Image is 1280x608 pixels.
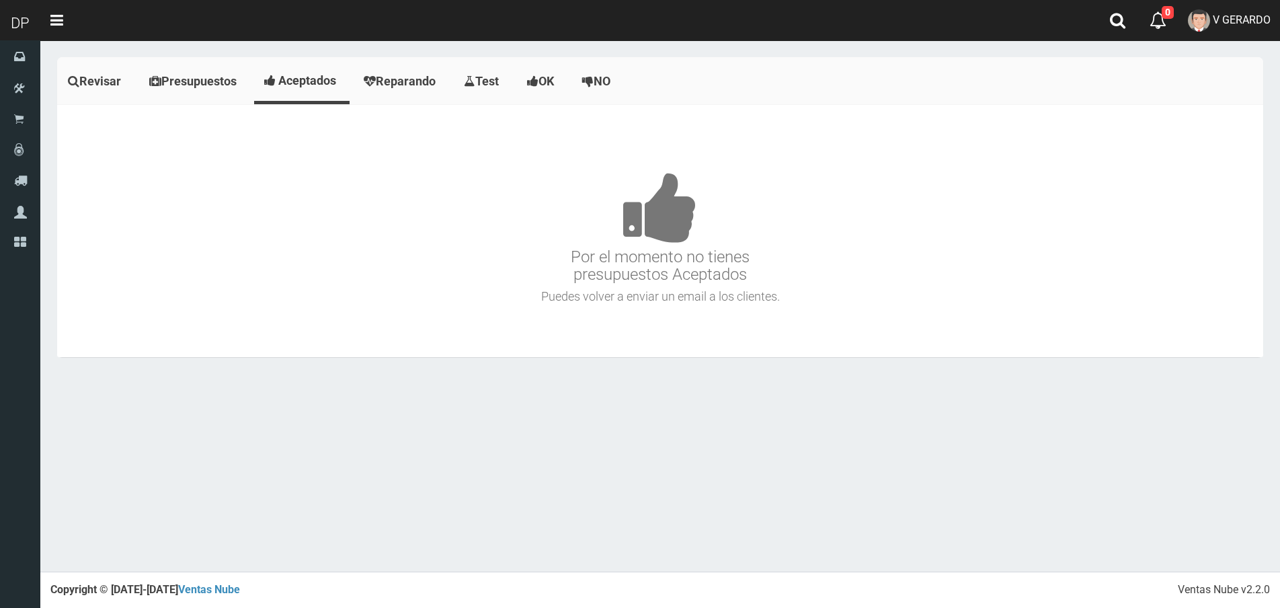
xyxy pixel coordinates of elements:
span: Presupuestos [161,74,237,88]
span: Revisar [79,74,121,88]
strong: Copyright © [DATE]-[DATE] [50,583,240,596]
a: Presupuestos [138,61,251,102]
h3: Por el momento no tienes presupuestos Aceptados [61,132,1260,284]
a: Ventas Nube [178,583,240,596]
a: Aceptados [254,61,350,101]
a: Test [453,61,513,102]
span: NO [594,74,610,88]
a: Reparando [353,61,450,102]
span: Aceptados [278,73,336,87]
a: OK [516,61,568,102]
a: NO [571,61,625,102]
span: Reparando [376,74,436,88]
div: Ventas Nube v2.2.0 [1178,582,1270,598]
span: 0 [1162,6,1174,19]
span: Test [475,74,499,88]
a: Revisar [57,61,135,102]
h4: Puedes volver a enviar un email a los clientes. [61,290,1260,303]
span: OK [538,74,554,88]
img: User Image [1188,9,1210,32]
span: V GERARDO [1213,13,1271,26]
